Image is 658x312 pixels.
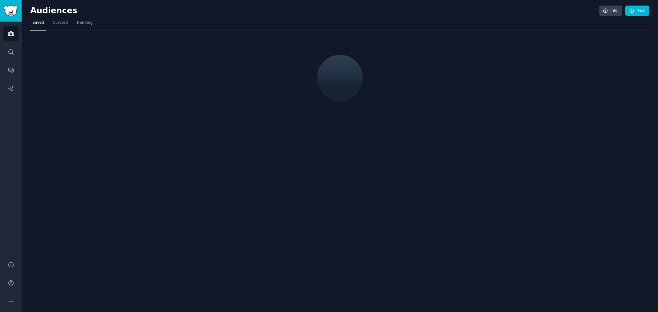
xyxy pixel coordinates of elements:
a: Info [599,6,622,16]
img: GummySearch logo [4,6,18,16]
a: Saved [30,18,46,31]
span: Trending [77,20,93,26]
a: Trending [74,18,95,31]
span: Curated [53,20,68,26]
span: Saved [32,20,44,26]
a: Curated [51,18,70,31]
a: New [625,6,649,16]
h2: Audiences [30,6,599,16]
